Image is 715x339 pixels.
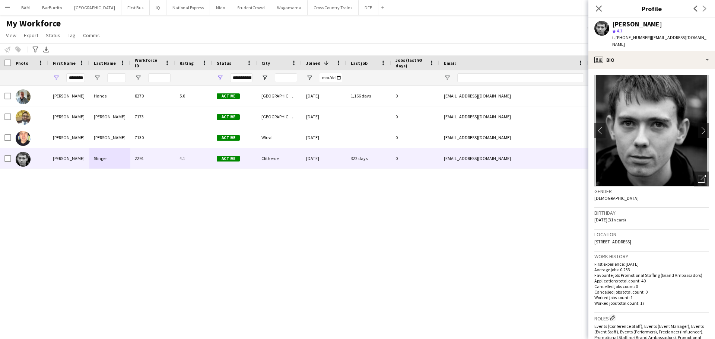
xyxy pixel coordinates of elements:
[217,156,240,161] span: Active
[594,267,709,272] p: Average jobs: 0.233
[612,35,651,40] span: t. [PHONE_NUMBER]
[271,0,308,15] button: Wagamama
[439,148,588,169] div: [EMAIL_ADDRESS][DOMAIN_NAME]
[594,272,709,278] p: Favourite job: Promotional Staffing (Brand Ambassadors)
[89,127,130,148] div: [PERSON_NAME]
[612,21,662,28] div: [PERSON_NAME]
[217,74,223,81] button: Open Filter Menu
[83,32,100,39] span: Comms
[80,31,103,40] a: Comms
[594,261,709,267] p: First experience: [DATE]
[42,45,51,54] app-action-btn: Export XLSX
[302,127,346,148] div: [DATE]
[53,60,76,66] span: First Name
[302,86,346,106] div: [DATE]
[16,152,31,167] img: Nicholas Slinger
[594,231,709,238] h3: Location
[16,60,28,66] span: Photo
[351,60,368,66] span: Last job
[306,74,313,81] button: Open Filter Menu
[594,284,709,289] p: Cancelled jobs count: 0
[257,127,302,148] div: Wirral
[302,148,346,169] div: [DATE]
[48,148,89,169] div: [PERSON_NAME]
[175,86,212,106] div: 5.0
[320,73,342,82] input: Joined Filter Input
[594,289,709,295] p: Cancelled jobs total count: 0
[275,73,297,82] input: City Filter Input
[48,127,89,148] div: [PERSON_NAME]
[439,86,588,106] div: [EMAIL_ADDRESS][DOMAIN_NAME]
[21,31,41,40] a: Export
[94,74,101,81] button: Open Filter Menu
[15,0,36,15] button: BAM
[68,0,121,15] button: [GEOGRAPHIC_DATA]
[121,0,150,15] button: First Bus
[391,127,439,148] div: 0
[130,106,175,127] div: 7173
[66,73,85,82] input: First Name Filter Input
[261,74,268,81] button: Open Filter Menu
[31,45,40,54] app-action-btn: Advanced filters
[302,106,346,127] div: [DATE]
[210,0,231,15] button: Nido
[439,106,588,127] div: [EMAIL_ADDRESS][DOMAIN_NAME]
[179,60,194,66] span: Rating
[217,114,240,120] span: Active
[257,106,302,127] div: [GEOGRAPHIC_DATA]
[94,60,116,66] span: Last Name
[594,210,709,216] h3: Birthday
[16,131,31,146] img: Nicholas Saunders
[6,32,16,39] span: View
[36,0,68,15] button: BarBurrito
[175,148,212,169] div: 4.1
[68,32,76,39] span: Tag
[6,18,61,29] span: My Workforce
[594,314,709,322] h3: Roles
[130,86,175,106] div: 8270
[444,74,451,81] button: Open Filter Menu
[24,32,38,39] span: Export
[130,127,175,148] div: 7130
[231,0,271,15] button: StudentCrowd
[588,51,715,69] div: Bio
[594,195,639,201] span: [DEMOGRAPHIC_DATA]
[48,86,89,106] div: [PERSON_NAME]
[107,73,126,82] input: Last Name Filter Input
[43,31,63,40] a: Status
[308,0,359,15] button: Cross Country Trains
[166,0,210,15] button: National Express
[130,148,175,169] div: 2291
[391,86,439,106] div: 0
[346,148,391,169] div: 322 days
[148,73,171,82] input: Workforce ID Filter Input
[306,60,321,66] span: Joined
[346,86,391,106] div: 1,166 days
[594,239,631,244] span: [STREET_ADDRESS]
[594,75,709,186] img: Crew avatar or photo
[16,110,31,125] img: Nicholas Martin
[46,32,60,39] span: Status
[257,148,302,169] div: Clitheroe
[594,295,709,300] p: Worked jobs count: 1
[359,0,378,15] button: DFE
[594,217,626,223] span: [DATE] (31 years)
[612,35,706,47] span: | [EMAIL_ADDRESS][DOMAIN_NAME]
[391,148,439,169] div: 0
[135,74,142,81] button: Open Filter Menu
[89,86,130,106] div: Hands
[444,60,456,66] span: Email
[395,57,426,68] span: Jobs (last 90 days)
[48,106,89,127] div: [PERSON_NAME]
[594,300,709,306] p: Worked jobs total count: 17
[694,172,709,186] div: Open photos pop-in
[594,253,709,260] h3: Work history
[588,4,715,13] h3: Profile
[217,135,240,141] span: Active
[3,31,19,40] a: View
[391,106,439,127] div: 0
[89,106,130,127] div: [PERSON_NAME]
[150,0,166,15] button: IQ
[457,73,584,82] input: Email Filter Input
[65,31,79,40] a: Tag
